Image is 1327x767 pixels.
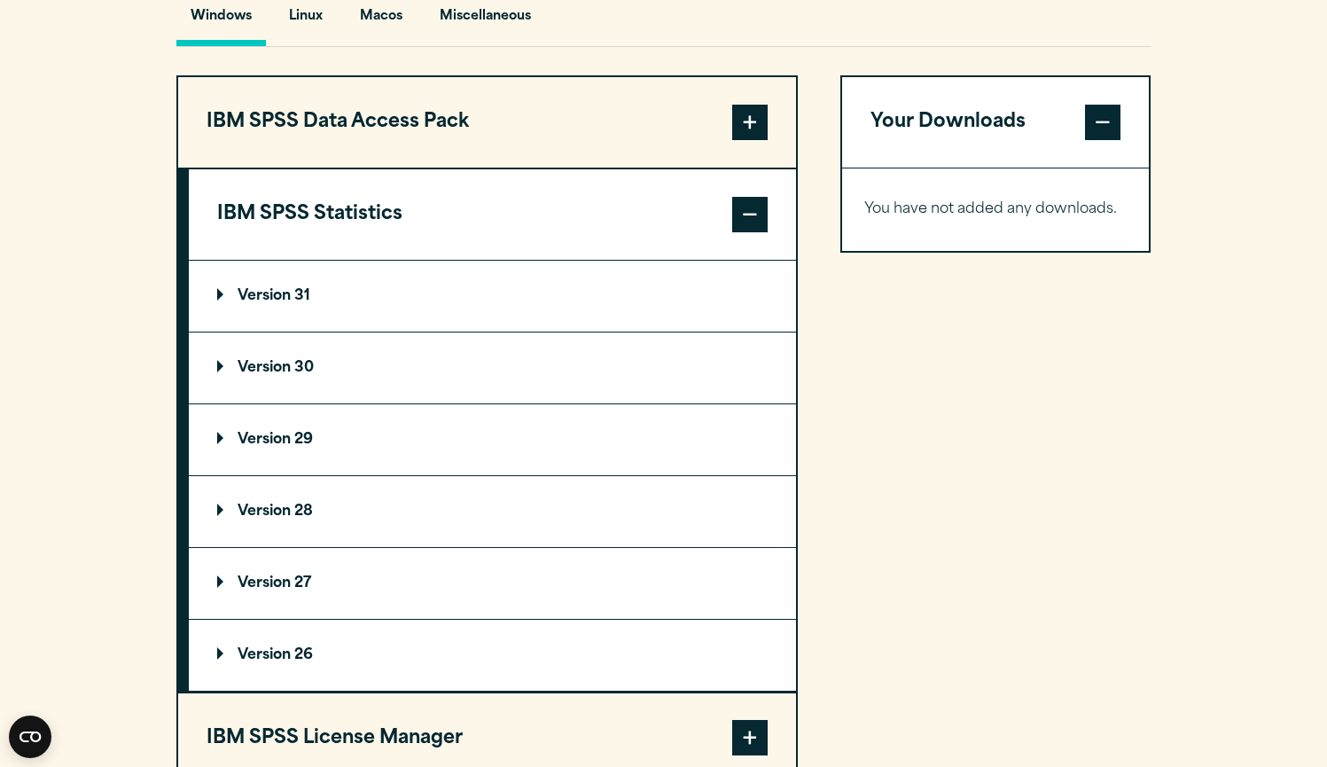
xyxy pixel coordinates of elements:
[864,197,1128,223] p: You have not added any downloads.
[189,261,796,332] summary: Version 31
[217,648,313,662] p: Version 26
[217,289,310,303] p: Version 31
[189,404,796,475] summary: Version 29
[189,333,796,403] summary: Version 30
[842,77,1150,168] button: Your Downloads
[189,260,796,692] div: IBM SPSS Statistics
[217,433,313,447] p: Version 29
[189,548,796,619] summary: Version 27
[842,168,1150,251] div: Your Downloads
[217,361,314,375] p: Version 30
[9,716,51,758] button: Open CMP widget
[217,505,313,519] p: Version 28
[189,169,796,260] button: IBM SPSS Statistics
[178,77,796,168] button: IBM SPSS Data Access Pack
[217,576,311,591] p: Version 27
[189,620,796,691] summary: Version 26
[189,476,796,547] summary: Version 28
